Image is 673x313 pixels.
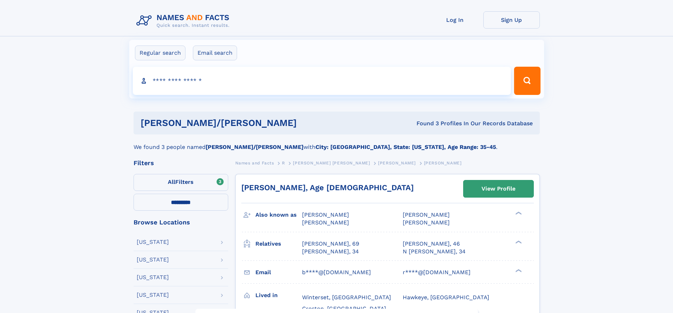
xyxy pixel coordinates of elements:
div: Filters [134,160,228,166]
span: Winterset, [GEOGRAPHIC_DATA] [302,294,391,301]
a: [PERSON_NAME], 34 [302,248,359,255]
span: Creston, [GEOGRAPHIC_DATA] [302,305,386,312]
a: [PERSON_NAME], 69 [302,240,359,248]
span: All [168,179,175,185]
img: Logo Names and Facts [134,11,235,30]
a: Log In [427,11,483,29]
span: R [282,161,285,165]
h3: Lived in [255,289,302,301]
a: N [PERSON_NAME], 34 [403,248,466,255]
button: Search Button [514,67,540,95]
a: [PERSON_NAME], Age [DEMOGRAPHIC_DATA] [241,183,414,192]
a: [PERSON_NAME], 46 [403,240,460,248]
div: View Profile [482,181,515,197]
span: [PERSON_NAME] [403,211,450,218]
span: [PERSON_NAME] [424,161,462,165]
b: City: [GEOGRAPHIC_DATA], State: [US_STATE], Age Range: 35-45 [315,144,496,150]
div: [US_STATE] [137,292,169,298]
input: search input [133,67,511,95]
a: [PERSON_NAME] [PERSON_NAME] [293,158,370,167]
label: Regular search [135,46,185,60]
span: [PERSON_NAME] [302,219,349,226]
div: ❯ [514,211,522,216]
label: Email search [193,46,237,60]
h3: Also known as [255,209,302,221]
b: [PERSON_NAME]/[PERSON_NAME] [206,144,303,150]
span: [PERSON_NAME] [302,211,349,218]
h3: Relatives [255,238,302,250]
h3: Email [255,266,302,278]
div: ❯ [514,240,522,244]
a: R [282,158,285,167]
div: Browse Locations [134,219,228,225]
a: View Profile [464,180,533,197]
div: ❯ [514,268,522,273]
span: [PERSON_NAME] [403,219,450,226]
span: [PERSON_NAME] [378,161,416,165]
div: We found 3 people named with . [134,134,540,151]
label: Filters [134,174,228,191]
div: [US_STATE] [137,239,169,245]
h1: [PERSON_NAME]/[PERSON_NAME] [141,119,357,127]
div: [US_STATE] [137,275,169,280]
span: [PERSON_NAME] [PERSON_NAME] [293,161,370,165]
a: Sign Up [483,11,540,29]
div: [US_STATE] [137,257,169,263]
a: [PERSON_NAME] [378,158,416,167]
div: Found 3 Profiles In Our Records Database [356,120,533,127]
span: Hawkeye, [GEOGRAPHIC_DATA] [403,294,489,301]
a: Names and Facts [235,158,274,167]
